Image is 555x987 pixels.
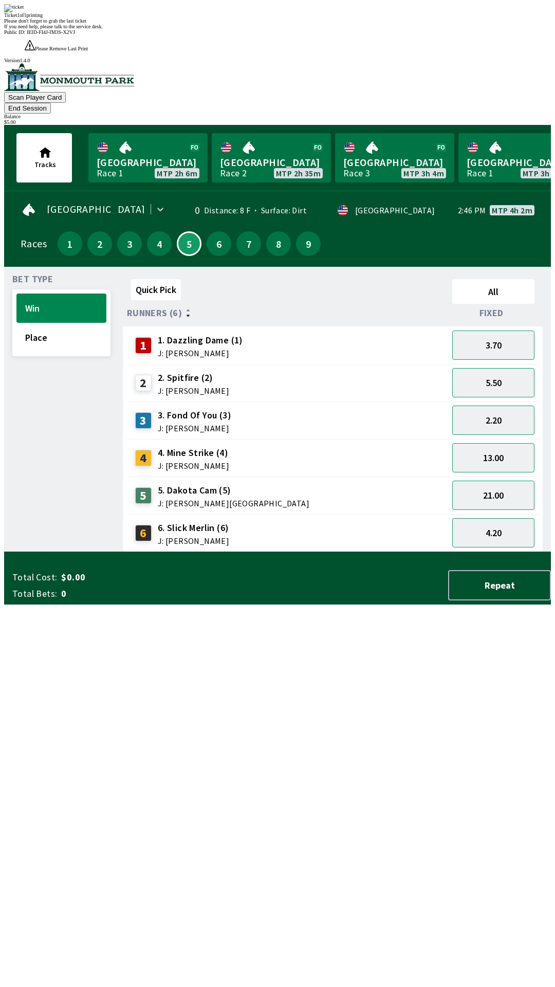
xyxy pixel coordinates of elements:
div: Race 1 [97,169,123,177]
button: 2 [87,231,112,256]
span: Fixed [479,309,504,317]
img: venue logo [4,63,134,91]
span: [GEOGRAPHIC_DATA] [343,156,446,169]
div: Public ID: [4,29,551,35]
div: Version 1.4.0 [4,58,551,63]
button: 2.20 [452,406,534,435]
span: 3. Fond Of You (3) [158,409,231,422]
span: [GEOGRAPHIC_DATA] [97,156,199,169]
button: 4.20 [452,518,534,547]
div: Fixed [448,308,539,318]
button: 8 [266,231,291,256]
button: Tracks [16,133,72,182]
span: Place [25,332,98,343]
span: Win [25,302,98,314]
span: MTP 3h 4m [403,169,444,177]
div: Race 1 [467,169,493,177]
div: Runners (6) [127,308,448,318]
button: 4 [147,231,172,256]
span: 2. Spitfire (2) [158,371,229,385]
span: 13.00 [483,452,504,464]
div: 3 [135,412,152,429]
div: Race 3 [343,169,370,177]
span: 5. Dakota Cam (5) [158,484,309,497]
span: 6. Slick Merlin (6) [158,521,229,535]
span: 2 [90,240,109,247]
span: J: [PERSON_NAME] [158,349,243,357]
span: J: [PERSON_NAME] [158,462,229,470]
span: Total Bets: [12,588,57,600]
span: J: [PERSON_NAME][GEOGRAPHIC_DATA] [158,499,309,507]
span: 0 [61,588,223,600]
span: 5 [180,241,198,246]
span: Please Remove Last Print [35,46,88,51]
span: 2:46 PM [458,206,486,214]
span: 9 [299,240,318,247]
div: Ticket 1 of 1 printing [4,12,551,18]
button: 1 [58,231,82,256]
span: 8 [269,240,288,247]
button: End Session [4,103,51,114]
button: 7 [236,231,261,256]
button: 3 [117,231,142,256]
span: 2.20 [486,414,502,426]
div: Balance [4,114,551,119]
span: J: [PERSON_NAME] [158,537,229,545]
span: [GEOGRAPHIC_DATA] [220,156,323,169]
div: 5 [135,487,152,504]
span: J: [PERSON_NAME] [158,387,229,395]
span: 6 [209,240,229,247]
a: [GEOGRAPHIC_DATA]Race 2MTP 2h 35m [212,133,331,182]
button: 5 [177,231,201,256]
div: 1 [135,337,152,354]
span: MTP 2h 35m [276,169,321,177]
span: All [457,286,530,298]
span: 4 [150,240,169,247]
div: 0 [182,206,200,214]
button: Repeat [448,570,551,600]
span: 1. Dazzling Dame (1) [158,334,243,347]
span: If you need help, please talk to the service desk. [4,24,103,29]
span: Repeat [457,579,542,591]
button: 9 [296,231,321,256]
span: J: [PERSON_NAME] [158,424,231,432]
span: Total Cost: [12,571,57,583]
span: Runners (6) [127,309,182,317]
div: 4 [135,450,152,466]
img: ticket [4,4,24,12]
span: 1 [60,240,80,247]
span: 21.00 [483,489,504,501]
div: Please don't forget to grab the last ticket [4,18,551,24]
span: Distance: 8 F [204,205,250,215]
span: Tracks [34,160,56,169]
span: $0.00 [61,571,223,583]
span: Quick Pick [136,284,176,296]
div: [GEOGRAPHIC_DATA] [355,206,435,214]
span: MTP 4h 2m [492,206,532,214]
button: Scan Player Card [4,92,66,103]
span: 7 [239,240,258,247]
span: 4. Mine Strike (4) [158,446,229,460]
div: 2 [135,375,152,391]
span: Bet Type [12,275,53,283]
a: [GEOGRAPHIC_DATA]Race 1MTP 2h 6m [88,133,208,182]
span: 3.70 [486,339,502,351]
div: Race 2 [220,169,247,177]
button: 3.70 [452,331,534,360]
span: MTP 2h 6m [157,169,197,177]
button: 6 [207,231,231,256]
button: 5.50 [452,368,534,397]
button: All [452,279,534,304]
button: 21.00 [452,481,534,510]
span: Surface: Dirt [250,205,307,215]
a: [GEOGRAPHIC_DATA]Race 3MTP 3h 4m [335,133,454,182]
button: Place [16,323,106,352]
div: $ 5.00 [4,119,551,125]
div: 6 [135,525,152,541]
button: Win [16,294,106,323]
span: IEID-FI4J-IM3S-X2VJ [27,29,75,35]
span: 4.20 [486,527,502,539]
span: [GEOGRAPHIC_DATA] [47,205,145,213]
button: Quick Pick [131,279,181,300]
span: 3 [120,240,139,247]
